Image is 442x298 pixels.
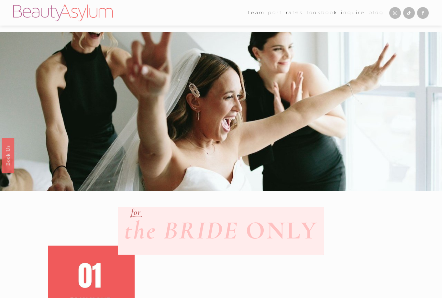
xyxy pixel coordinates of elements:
a: Facebook [417,7,429,19]
a: Blog [369,8,383,18]
em: the BRIDE [124,215,238,246]
strong: ONLY [246,215,318,246]
a: Rates [286,8,303,18]
a: TikTok [403,7,415,19]
em: for [131,207,141,217]
span: team [248,8,265,17]
a: folder dropdown [248,8,265,18]
a: Lookbook [307,8,338,18]
a: Inquire [341,8,365,18]
a: Instagram [389,7,401,19]
a: Book Us [2,138,14,173]
a: port [268,8,282,18]
img: Beauty Asylum | Bridal Hair &amp; Makeup Charlotte &amp; Atlanta [13,5,113,21]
